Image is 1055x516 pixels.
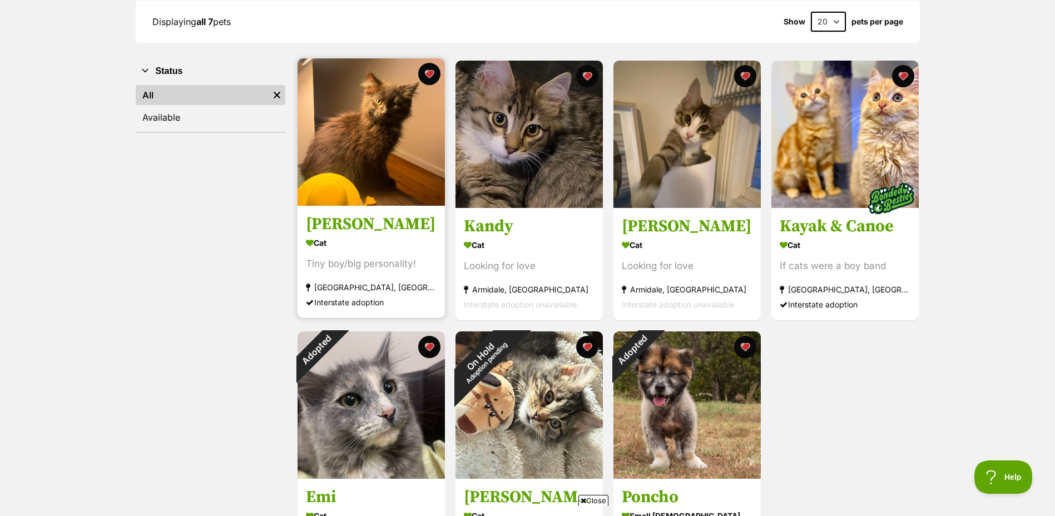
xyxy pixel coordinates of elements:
span: Show [784,17,805,26]
button: favourite [418,63,440,85]
a: Available [136,107,285,127]
div: If cats were a boy band [780,259,910,274]
label: pets per page [851,17,903,26]
div: [GEOGRAPHIC_DATA], [GEOGRAPHIC_DATA] [306,280,437,295]
a: Kayak & Canoe Cat If cats were a boy band [GEOGRAPHIC_DATA], [GEOGRAPHIC_DATA] Interstate adoptio... [771,208,919,321]
span: Interstate adoption unavailable [464,300,577,310]
a: All [136,85,269,105]
div: [GEOGRAPHIC_DATA], [GEOGRAPHIC_DATA] [780,282,910,297]
h3: [PERSON_NAME] [306,214,437,235]
button: favourite [734,65,756,87]
div: Armidale, [GEOGRAPHIC_DATA] [464,282,595,297]
div: Interstate adoption [306,295,437,310]
div: Looking for love [622,259,752,274]
iframe: Help Scout Beacon - Open [974,460,1033,494]
a: On HoldAdoption pending [455,470,603,481]
a: Adopted [613,470,761,481]
h3: Emi [306,487,437,508]
span: Adoption pending [464,340,509,385]
div: Tiny boy/big personality! [306,257,437,272]
span: Interstate adoption unavailable [622,300,735,310]
div: Cat [464,237,595,254]
div: Cat [306,235,437,251]
img: Zora [298,58,445,206]
div: Adopted [598,317,665,383]
div: Looking for love [464,259,595,274]
img: Kandy [455,61,603,208]
button: favourite [576,336,598,358]
div: Cat [622,237,752,254]
a: Kandy Cat Looking for love Armidale, [GEOGRAPHIC_DATA] Interstate adoption unavailable favourite [455,208,603,321]
h3: [PERSON_NAME] [622,216,752,237]
img: Poncho [613,331,761,479]
a: [PERSON_NAME] Cat Tiny boy/big personality! [GEOGRAPHIC_DATA], [GEOGRAPHIC_DATA] Interstate adopt... [298,206,445,319]
h3: Poncho [622,487,752,508]
button: favourite [892,65,914,87]
h3: [PERSON_NAME] 😻😻💙💙 [464,487,595,508]
a: [PERSON_NAME] Cat Looking for love Armidale, [GEOGRAPHIC_DATA] Interstate adoption unavailable fa... [613,208,761,321]
img: Kayak & Canoe [771,61,919,208]
strong: all 7 [196,16,213,27]
h3: Kandy [464,216,595,237]
div: Cat [780,237,910,254]
div: Armidale, [GEOGRAPHIC_DATA] [622,282,752,297]
img: Larry 😻😻💙💙 [455,331,603,479]
a: Adopted [298,470,445,481]
button: Status [136,64,285,78]
div: Adopted [283,317,349,383]
div: Status [136,83,285,132]
img: Emi [298,331,445,479]
button: favourite [418,336,440,358]
h3: Kayak & Canoe [780,216,910,237]
div: Interstate adoption [780,297,910,312]
div: On Hold [434,310,532,408]
a: Remove filter [269,85,285,105]
span: Close [578,495,608,506]
button: favourite [576,65,598,87]
img: bonded besties [863,171,919,227]
span: Displaying pets [152,16,231,27]
img: Keith [613,61,761,208]
button: favourite [734,336,756,358]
